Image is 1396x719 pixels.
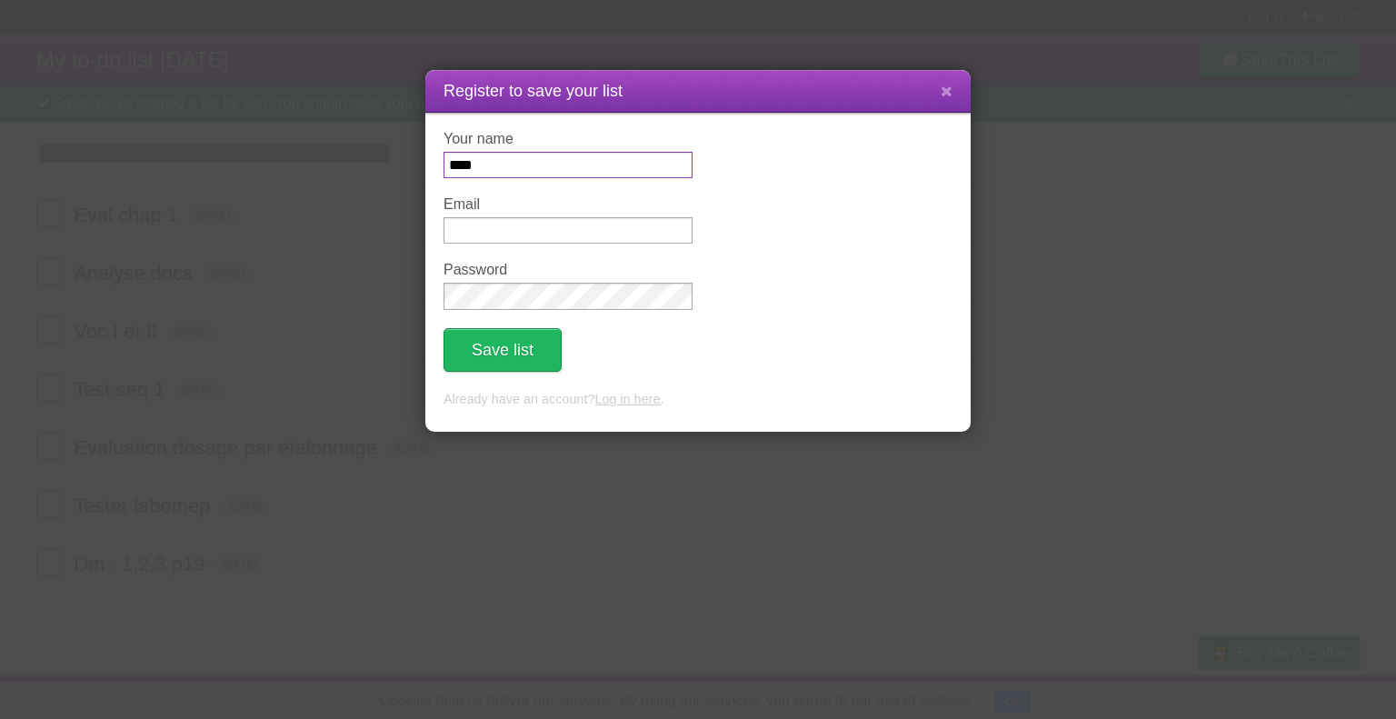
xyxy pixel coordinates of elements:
label: Your name [444,131,693,147]
p: Already have an account? . [444,390,952,410]
a: Log in here [594,392,660,406]
button: Save list [444,328,562,372]
label: Password [444,262,693,278]
label: Email [444,196,693,213]
h1: Register to save your list [444,79,952,104]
